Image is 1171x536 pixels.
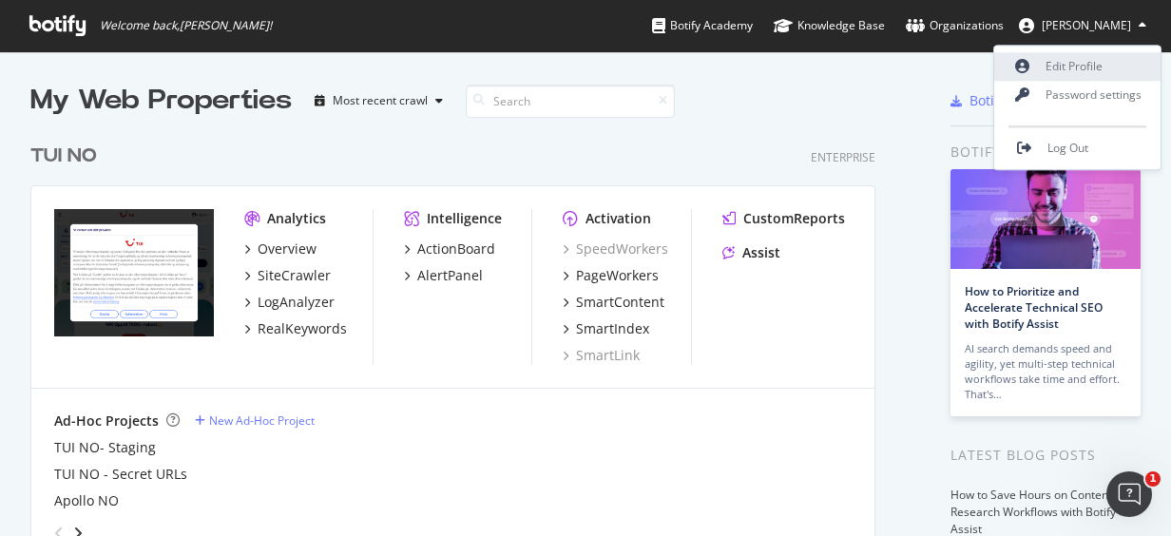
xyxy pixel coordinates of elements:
div: Analytics [267,209,326,228]
div: CustomReports [743,209,845,228]
a: TUI NO- Staging [54,438,156,457]
div: Ad-Hoc Projects [54,412,159,431]
a: SmartIndex [563,319,649,338]
a: LogAnalyzer [244,293,335,312]
a: Apollo NO [54,491,119,510]
div: PageWorkers [576,266,659,285]
a: SmartContent [563,293,664,312]
div: Activation [585,209,651,228]
div: RealKeywords [258,319,347,338]
span: Log Out [1047,141,1088,157]
div: Overview [258,239,317,258]
img: tui.no [54,209,214,336]
input: Search [466,85,675,118]
div: SmartContent [576,293,664,312]
span: ellen skog [1042,17,1131,33]
a: SpeedWorkers [563,239,668,258]
div: Enterprise [811,149,875,165]
div: Assist [742,243,780,262]
span: 1 [1145,471,1161,487]
a: Botify Chrome Plugin [950,91,1104,110]
iframe: Intercom live chat [1106,471,1152,517]
a: Assist [722,243,780,262]
div: Botify Chrome Plugin [969,91,1104,110]
a: SmartLink [563,346,640,365]
button: Most recent crawl [307,86,451,116]
a: Log Out [994,134,1161,163]
div: ActionBoard [417,239,495,258]
div: Organizations [906,16,1004,35]
a: Edit Profile [994,52,1161,81]
a: Overview [244,239,317,258]
a: TUI NO [30,143,105,170]
div: Most recent crawl [333,95,428,106]
div: New Ad-Hoc Project [209,412,315,429]
div: AlertPanel [417,266,483,285]
div: AI search demands speed and agility, yet multi-step technical workflows take time and effort. Tha... [965,341,1126,402]
a: Password settings [994,81,1161,109]
div: SmartIndex [576,319,649,338]
button: [PERSON_NAME] [1004,10,1161,41]
a: ActionBoard [404,239,495,258]
div: Latest Blog Posts [950,445,1141,466]
a: TUI NO - Secret URLs [54,465,187,484]
div: Intelligence [427,209,502,228]
a: PageWorkers [563,266,659,285]
div: Botify news [950,142,1141,163]
a: AlertPanel [404,266,483,285]
div: Knowledge Base [774,16,885,35]
div: SiteCrawler [258,266,331,285]
a: How to Prioritize and Accelerate Technical SEO with Botify Assist [965,283,1103,332]
div: TUI NO [30,143,97,170]
img: How to Prioritize and Accelerate Technical SEO with Botify Assist [950,169,1141,269]
a: New Ad-Hoc Project [195,412,315,429]
a: CustomReports [722,209,845,228]
div: Botify Academy [652,16,753,35]
span: Welcome back, [PERSON_NAME] ! [100,18,272,33]
a: SiteCrawler [244,266,331,285]
a: RealKeywords [244,319,347,338]
div: LogAnalyzer [258,293,335,312]
div: My Web Properties [30,82,292,120]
